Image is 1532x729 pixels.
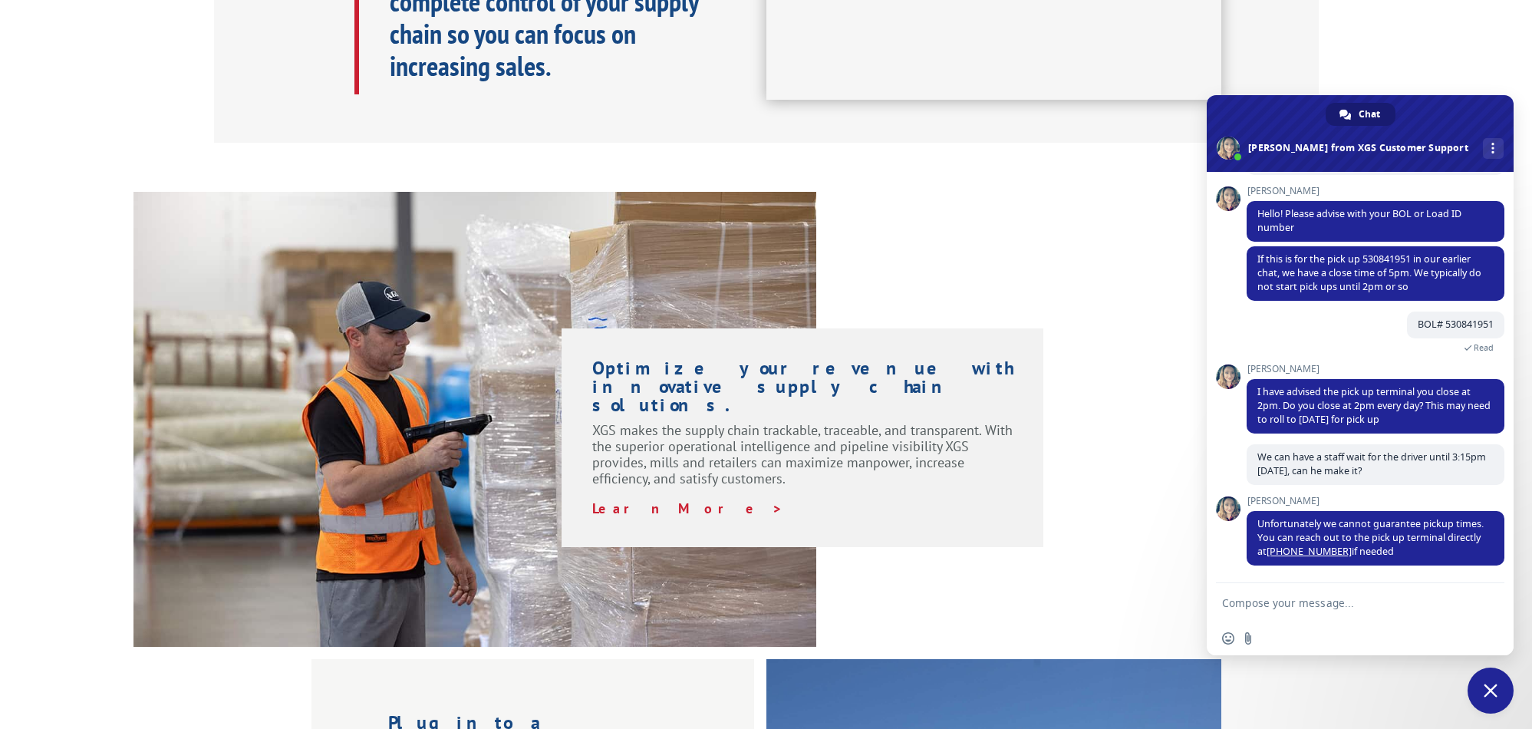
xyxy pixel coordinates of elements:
[1257,252,1481,293] span: If this is for the pick up 530841951 in our earlier chat, we have a close time of 5pm. We typical...
[1418,318,1494,331] span: BOL# 530841951
[1247,186,1504,196] span: [PERSON_NAME]
[1474,342,1494,353] span: Read
[592,359,1013,422] h1: Optimize your revenue with innovative supply chain solutions.
[1222,632,1234,645] span: Insert an emoji
[1242,632,1254,645] span: Send a file
[1257,207,1461,234] span: Hello! Please advise with your BOL or Load ID number
[1359,103,1380,126] span: Chat
[133,192,816,647] img: XGS-Photos232
[1222,596,1464,610] textarea: Compose your message...
[1257,450,1486,477] span: We can have a staff wait for the driver until 3:15pm [DATE], can he make it?
[1257,517,1484,558] span: Unfortunately we cannot guarantee pickup times. You can reach out to the pick up terminal directl...
[1267,545,1352,558] a: [PHONE_NUMBER]
[1326,103,1395,126] div: Chat
[1483,138,1504,159] div: More channels
[1247,364,1504,374] span: [PERSON_NAME]
[1468,668,1514,714] div: Close chat
[1247,496,1504,506] span: [PERSON_NAME]
[592,422,1013,500] p: XGS makes the supply chain trackable, traceable, and transparent. With the superior operational i...
[1257,385,1491,426] span: I have advised the pick up terminal you close at 2pm. Do you close at 2pm every day? This may nee...
[592,500,783,517] a: Learn More >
